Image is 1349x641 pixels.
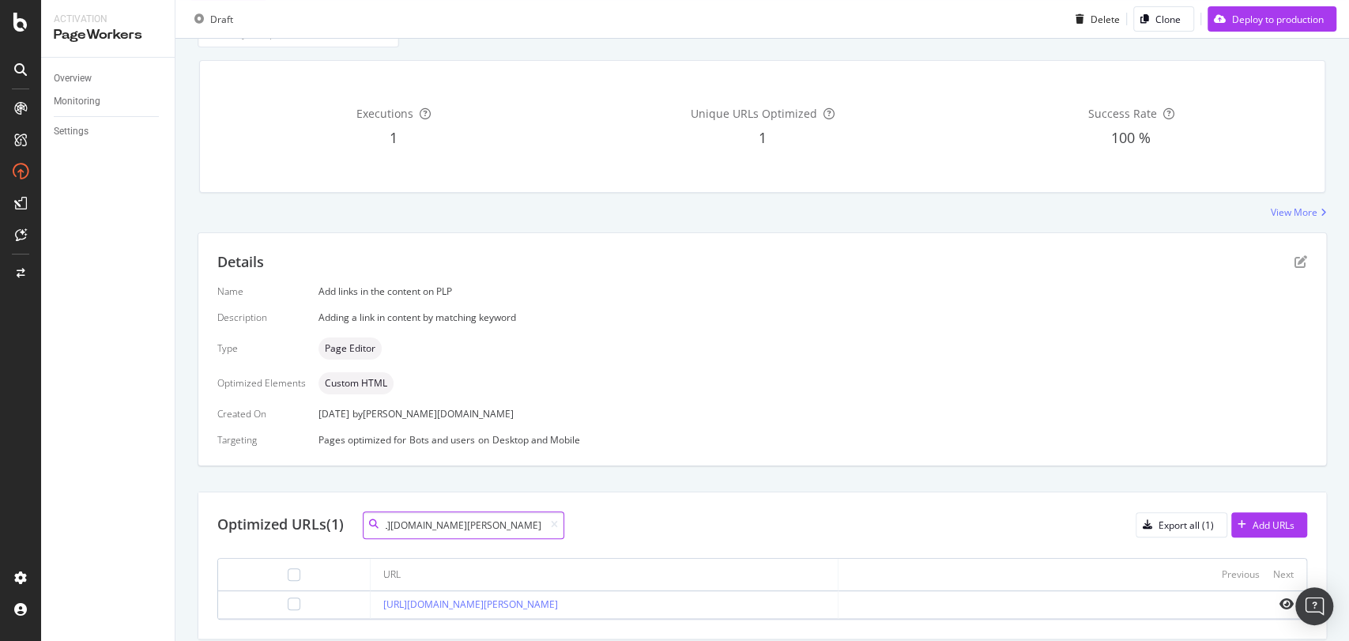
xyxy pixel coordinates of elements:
div: PageWorkers [54,26,162,44]
span: Success Rate [1087,106,1156,121]
div: Deploy to production [1232,12,1324,25]
div: [DATE] [318,407,1307,420]
a: Settings [54,123,164,140]
input: Search URL [363,511,564,539]
div: Optimized URLs (1) [217,515,344,535]
div: Adding a link in content by matching keyword [318,311,1307,324]
div: Type [217,341,306,355]
span: Executions [356,106,413,121]
div: Details [217,252,264,273]
div: Monitoring [54,93,100,110]
button: Previous [1222,565,1260,584]
div: Desktop and Mobile [492,433,580,447]
div: Settings [54,123,89,140]
i: eye [1279,598,1294,610]
span: 1 [758,128,766,147]
span: Custom HTML [325,379,387,388]
span: 1 [390,128,398,147]
div: Bots and users [409,433,475,447]
div: Clone [1155,12,1181,25]
a: Monitoring [54,93,164,110]
div: Description [217,311,306,324]
button: Delete [1069,6,1120,32]
div: Add URLs [1253,518,1294,532]
button: Deploy to production [1208,6,1336,32]
span: Page Editor [325,344,375,353]
div: neutral label [318,337,382,360]
button: Next [1273,565,1294,584]
div: Pages optimized for on [318,433,1307,447]
div: Draft [210,12,233,25]
a: View More [1271,205,1327,219]
div: View More [1271,205,1317,219]
div: neutral label [318,372,394,394]
div: pen-to-square [1294,255,1307,268]
div: Add links in the content on PLP [318,285,1307,298]
div: Overview [54,70,92,87]
span: Unique URLs Optimized [690,106,816,121]
div: Delete [1091,12,1120,25]
a: Overview [54,70,164,87]
div: Previous [1222,567,1260,581]
div: Targeting [217,433,306,447]
button: Add URLs [1231,512,1307,537]
div: Optimized Elements [217,376,306,390]
div: Open Intercom Messenger [1295,587,1333,625]
div: Next [1273,567,1294,581]
div: URL [383,567,401,582]
div: Activation [54,13,162,26]
button: Export all (1) [1136,512,1227,537]
a: [URL][DOMAIN_NAME][PERSON_NAME] [383,598,558,611]
div: Export all (1) [1159,518,1214,532]
span: 100 % [1111,128,1151,147]
button: Clone [1133,6,1194,32]
div: Created On [217,407,306,420]
div: by [PERSON_NAME][DOMAIN_NAME] [352,407,514,420]
div: Name [217,285,306,298]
